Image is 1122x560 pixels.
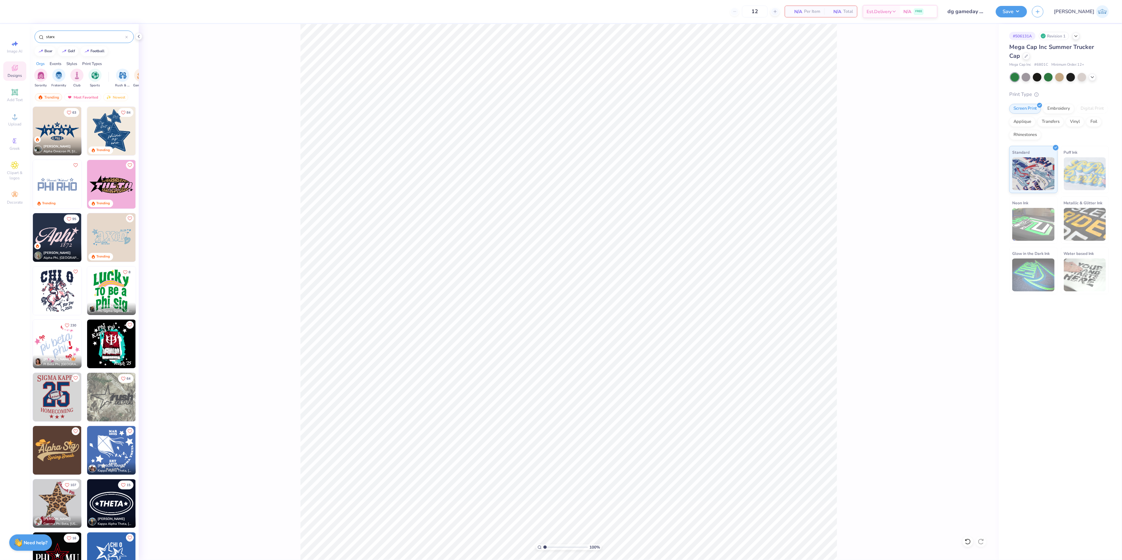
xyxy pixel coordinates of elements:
img: 60533bc7-17ff-419c-b7c8-8ec183c81b9d [135,160,184,209]
img: 38cc644c-8d2f-4135-9e77-c8fa9ce2c5ea [87,320,136,368]
span: Club [73,83,81,88]
img: Sports Image [91,72,99,79]
img: Avatar [88,305,96,313]
span: Sports [90,83,100,88]
img: 6d2b560a-3095-4c63-9c6b-8438831492c9 [87,160,136,209]
span: Rush & Bid [115,83,130,88]
img: a99ad750-4480-410d-83b7-cef9d3b6c30b [33,320,82,368]
button: Like [62,481,79,489]
span: Game Day [133,83,148,88]
span: N/A [828,8,841,15]
span: Greek [10,146,20,151]
span: Kappa Alpha Theta, [GEOGRAPHIC_DATA][US_STATE] [98,522,133,526]
img: e7823d2c-8f6f-4ab5-ae32-501e62cc9040 [87,266,136,315]
img: Avatar [88,464,96,472]
img: Metallic & Glitter Ink [1064,208,1106,241]
div: Trending [96,254,110,259]
div: filter for Club [70,69,84,88]
img: 27d6b567-a02e-4823-af60-c34e3cad4d32 [33,266,82,315]
button: Like [64,534,79,543]
img: trend_line.gif [84,49,89,53]
button: Like [120,268,133,277]
span: Pi Beta Phi, [GEOGRAPHIC_DATA][US_STATE] [43,362,79,367]
span: Metallic & Glitter Ink [1064,199,1103,206]
div: filter for Sorority [34,69,47,88]
img: 41c5655d-d4a8-40f2-8b9e-7f5897b82302 [135,479,184,528]
span: Mega Cap Inc [1009,62,1031,68]
button: bear [35,46,56,56]
span: Alpha Phi, [GEOGRAPHIC_DATA][US_STATE], [PERSON_NAME] [43,256,79,260]
div: Trending [96,148,110,153]
div: Trending [42,201,56,206]
img: Avatar [88,518,96,526]
img: Game Day Image [137,72,145,79]
img: 68eb1c34-df5e-458e-a6c6-4dc5541fd062 [33,160,82,209]
div: Events [50,61,61,67]
span: Alpha Omicron Pi, [US_STATE] A&M University [43,149,79,154]
img: ac14aa6b-ca05-42c1-bf00-469a14b25a9c [87,213,136,262]
img: 4cbf59ac-e5da-48e4-a054-d5373e8cd392 [81,426,130,475]
button: Like [64,214,79,223]
img: b2171afc-7319-41bf-b082-627e8966e7c8 [135,107,184,155]
button: filter button [88,69,102,88]
span: Per Item [804,8,820,15]
div: Embroidery [1043,104,1074,114]
button: Like [118,108,133,117]
img: trending.gif [38,95,43,100]
span: Mega Cap Inc Summer Trucker Cap [1009,43,1094,60]
div: filter for Rush & Bid [115,69,130,88]
span: 230 [70,324,76,327]
img: 60c0a49f-f1d8-452b-9fef-a6d51d0841f4 [81,160,130,209]
img: Avatar [34,358,42,366]
img: trend_line.gif [38,49,43,53]
div: Trending [96,201,110,206]
button: filter button [133,69,148,88]
div: filter for Fraternity [52,69,66,88]
span: [PERSON_NAME] [43,357,71,362]
span: Fraternity [52,83,66,88]
img: 4c2ba52e-d93a-4885-b66d-971d0f88707e [81,107,130,155]
img: 75feeff3-2fd5-4a12-b127-b6dd0be0979b [33,426,82,475]
button: Like [126,214,134,222]
span: 95 [72,217,76,221]
img: Fraternity Image [55,72,62,79]
img: Avatar [34,252,42,259]
div: filter for Sports [88,69,102,88]
span: Standard [1012,149,1030,156]
strong: Need help? [24,540,48,546]
span: Decorate [7,200,23,205]
input: Try "Alpha" [45,34,125,40]
img: 35fd9e9b-5cbd-4f7d-8cdd-2721239027a0 [87,373,136,421]
img: Newest.gif [106,95,111,100]
img: cf6172ea-6669-4bdf-845d-a2064c3110de [33,213,82,262]
span: [PERSON_NAME] [1054,8,1094,15]
div: Applique [1009,117,1036,127]
button: filter button [115,69,130,88]
img: f16ef99e-098c-41c2-a149-279be3d4e9cf [81,213,130,262]
button: Like [72,161,80,169]
img: Neon Ink [1012,208,1055,241]
span: Total [843,8,853,15]
div: Revision 1 [1039,32,1069,40]
span: [PERSON_NAME] [98,463,125,468]
a: [PERSON_NAME] [1054,5,1109,18]
span: Phi Sigma Sigma, [GEOGRAPHIC_DATA] [98,309,133,314]
img: Avatar [34,518,42,526]
button: Like [72,427,80,435]
button: Like [62,321,79,330]
span: Add Text [7,97,23,102]
img: be1e9415-aefa-41f9-9c2c-84a119927bd6 [81,373,130,421]
span: 8 [129,271,131,274]
img: 7c25af43-ee9c-46a3-90d4-88b8a0296736 [81,320,130,368]
span: Minimum Order: 12 + [1051,62,1084,68]
button: football [81,46,108,56]
span: [PERSON_NAME] [98,304,125,308]
span: Neon Ink [1012,199,1028,206]
span: 100 % [589,544,600,550]
div: bear [45,49,53,53]
img: 4a93b0e1-14b2-4cdf-8ca9-4e8075b978d0 [87,479,136,528]
button: Like [126,321,134,329]
img: Josephine Amber Orros [1096,5,1109,18]
img: 74f7f280-2e70-4000-a34c-a6db36c221a8 [81,479,130,528]
img: c72f68ab-e2dc-4829-9d4b-4b378e8e51ba [135,266,184,315]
